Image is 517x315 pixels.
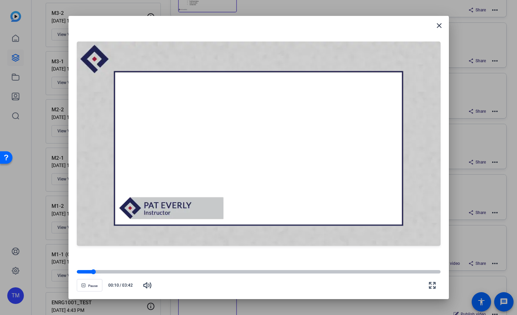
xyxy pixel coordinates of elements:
button: Pause [77,279,102,291]
mat-icon: close [435,21,443,30]
button: Fullscreen [424,277,441,294]
span: 00:10 [105,282,119,288]
span: Pause [88,284,98,288]
span: 03:42 [122,282,136,288]
div: / [105,282,136,288]
button: Mute [139,277,156,294]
